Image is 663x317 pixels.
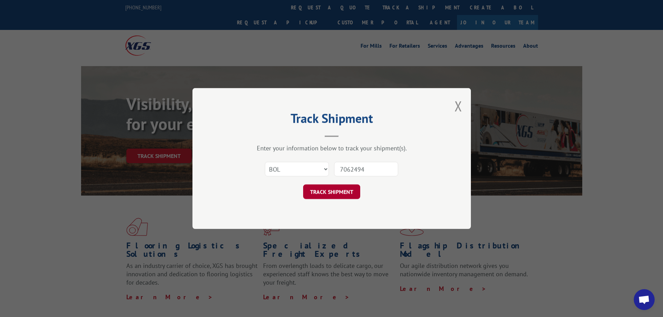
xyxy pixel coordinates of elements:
div: Enter your information below to track your shipment(s). [227,144,436,152]
button: Close modal [455,97,462,115]
h2: Track Shipment [227,113,436,127]
div: Open chat [634,289,655,310]
button: TRACK SHIPMENT [303,184,360,199]
input: Number(s) [334,162,398,176]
